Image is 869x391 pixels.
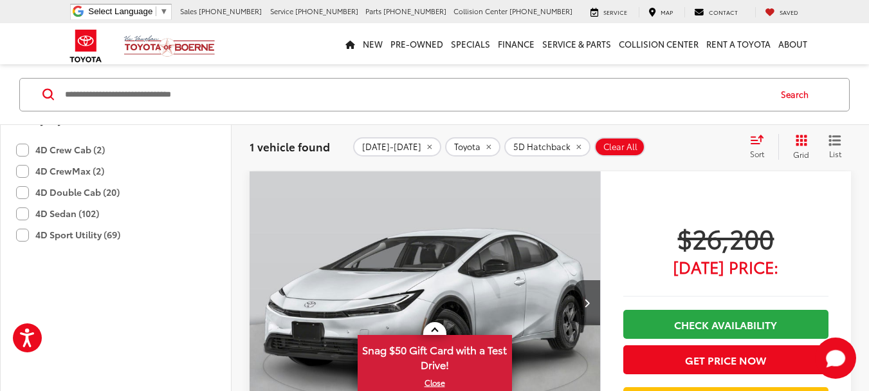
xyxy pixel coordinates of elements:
span: Grid [793,148,809,159]
a: Specials [447,23,494,64]
span: List [828,148,841,158]
span: Collision Center [453,6,508,16]
img: Toyota [62,25,110,67]
span: [PHONE_NUMBER] [199,6,262,16]
div: Body Style [196,111,212,126]
label: 4D Double Cab (20) [16,182,120,203]
span: [PHONE_NUMBER] [509,6,572,16]
span: Parts [365,6,381,16]
span: [PHONE_NUMBER] [295,6,358,16]
label: 4D Sedan (102) [16,203,99,224]
label: 4D Crew Cab (2) [16,139,105,160]
span: [DATE] Price: [623,260,828,273]
button: Search [769,78,827,110]
span: Saved [780,8,798,16]
button: remove 5D%20Hatchback [504,137,590,156]
span: [DATE]-[DATE] [362,141,421,151]
div: Body Style [21,112,72,124]
img: Vic Vaughan Toyota of Boerne [123,35,215,57]
span: Toyota [454,141,480,151]
span: Clear All [603,141,637,151]
span: Sort [750,148,764,158]
a: Rent a Toyota [702,23,774,64]
button: List View [819,133,851,159]
button: remove 2020-2025 [353,137,441,156]
span: Select Language [88,6,152,16]
span: Service [603,8,627,16]
a: Contact [684,7,747,17]
a: Home [342,23,359,64]
button: Clear All [594,137,645,156]
span: Service [270,6,293,16]
span: [PHONE_NUMBER] [383,6,446,16]
span: $26,200 [623,222,828,254]
svg: Start Chat [815,338,856,379]
span: Map [661,8,673,16]
button: Grid View [778,133,819,159]
a: Service & Parts: Opens in a new tab [538,23,615,64]
a: Service [581,7,637,17]
a: Finance [494,23,538,64]
button: Select sort value [744,133,778,159]
span: 1 vehicle found [250,138,330,153]
span: Contact [709,8,738,16]
label: 4D Sport Utility (69) [16,224,120,245]
a: My Saved Vehicles [755,7,808,17]
span: Snag $50 Gift Card with a Test Drive! [359,336,511,376]
a: About [774,23,811,64]
a: New [359,23,387,64]
button: Next image [574,280,600,325]
span: ▼ [160,6,168,16]
a: Map [639,7,682,17]
a: Pre-Owned [387,23,447,64]
button: Toggle Chat Window [815,338,856,379]
a: Check Availability [623,310,828,339]
span: Sales [180,6,197,16]
a: Select Language​ [88,6,168,16]
a: Collision Center [615,23,702,64]
label: 4D CrewMax (2) [16,160,104,182]
input: Search by Make, Model, or Keyword [64,79,769,110]
span: 5D Hatchback [513,141,571,151]
button: remove Toyota [445,137,500,156]
button: Get Price Now [623,345,828,374]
